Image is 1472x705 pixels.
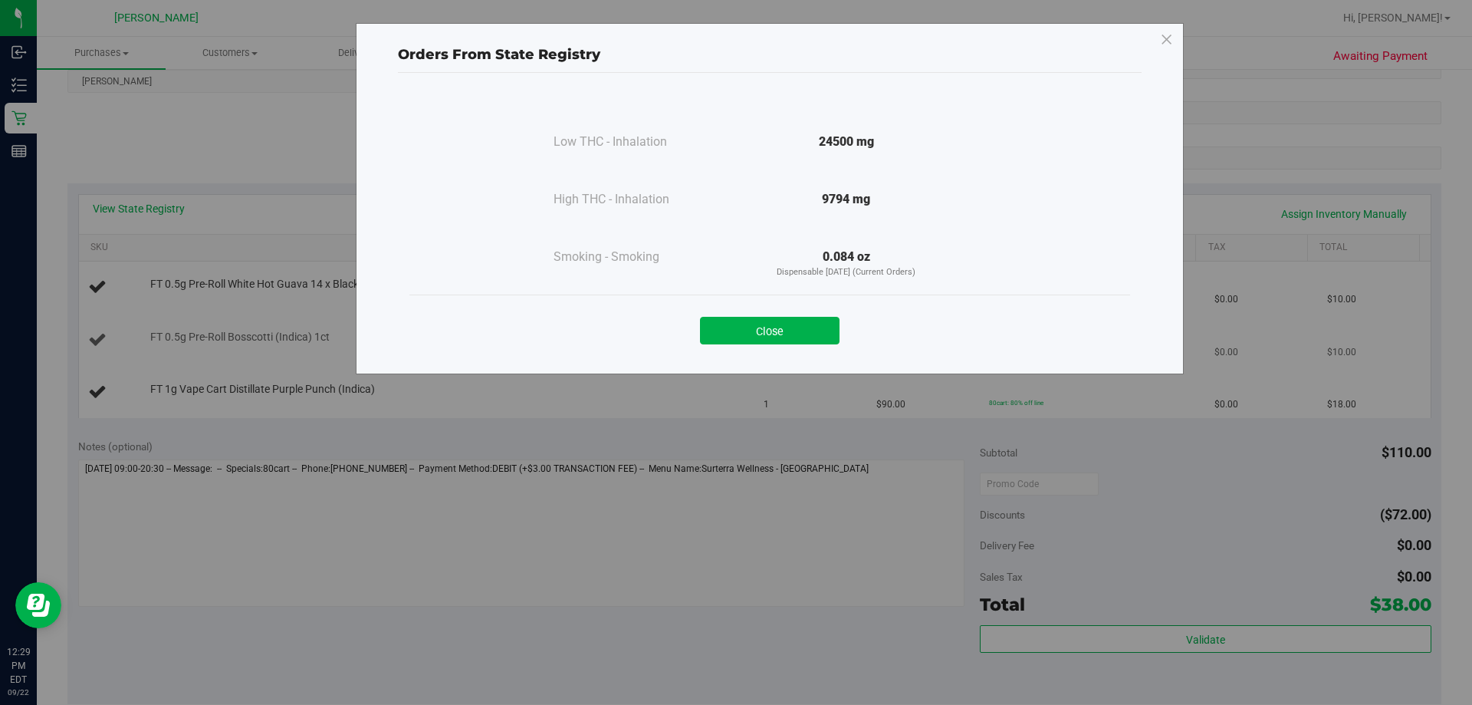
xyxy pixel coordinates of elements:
[707,190,986,209] div: 9794 mg
[398,46,600,63] span: Orders From State Registry
[707,133,986,151] div: 24500 mg
[15,582,61,628] iframe: Resource center
[554,190,707,209] div: High THC - Inhalation
[707,266,986,279] p: Dispensable [DATE] (Current Orders)
[700,317,839,344] button: Close
[554,248,707,266] div: Smoking - Smoking
[707,248,986,279] div: 0.084 oz
[554,133,707,151] div: Low THC - Inhalation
